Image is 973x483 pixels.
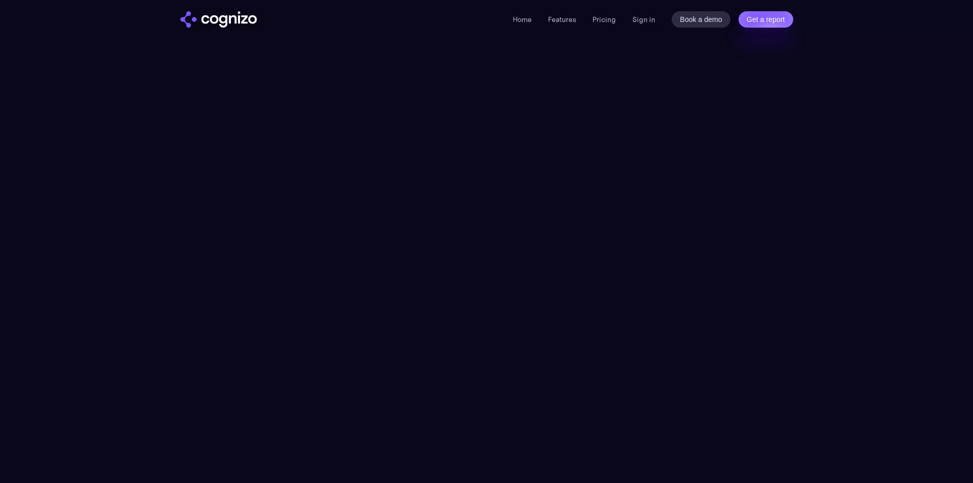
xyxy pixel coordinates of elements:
a: Book a demo [672,11,730,28]
a: Sign in [632,13,655,26]
a: Home [513,15,532,24]
a: Features [548,15,576,24]
a: home [180,11,257,28]
img: cognizo logo [180,11,257,28]
a: Pricing [592,15,616,24]
a: Get a report [739,11,793,28]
